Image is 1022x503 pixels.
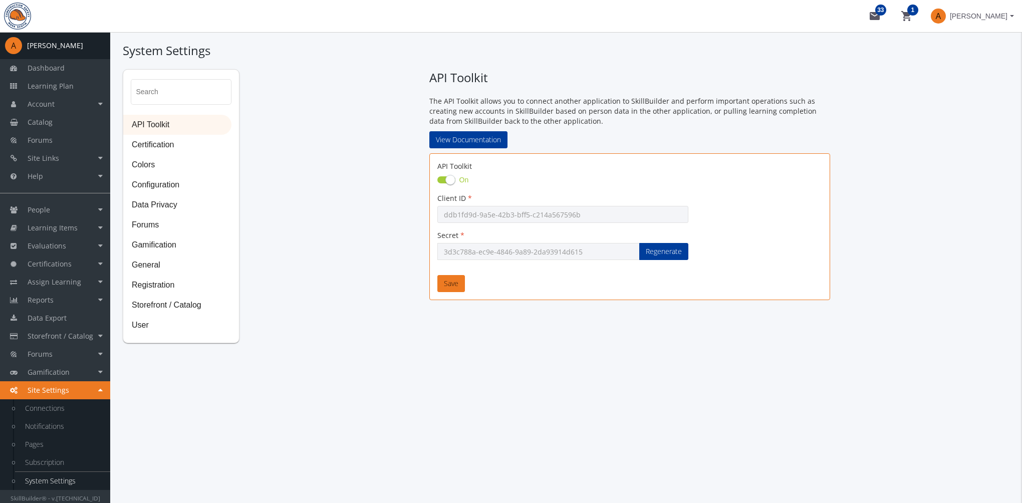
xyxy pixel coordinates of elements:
[950,7,1007,25] span: [PERSON_NAME]
[28,81,74,91] span: Learning Plan
[28,205,50,214] span: People
[15,417,110,435] a: Notifications
[124,316,231,336] span: User
[5,37,22,54] span: A
[124,195,231,215] span: Data Privacy
[429,131,507,148] a: View Documentation
[124,296,231,316] span: Storefront / Catalog
[437,275,465,292] button: Save
[124,276,231,296] span: Registration
[901,10,913,22] mat-icon: shopping_cart
[429,96,830,126] p: The API Toolkit allows you to connect another application to SkillBuilder and perform important o...
[437,193,472,203] label: Client ID
[28,135,53,145] span: Forums
[15,435,110,453] a: Pages
[124,175,231,195] span: Configuration
[28,313,67,323] span: Data Export
[28,349,53,359] span: Forums
[28,153,59,163] span: Site Links
[124,235,231,256] span: Gamification
[28,63,65,73] span: Dashboard
[15,453,110,471] a: Subscription
[28,241,66,250] span: Evaluations
[15,472,110,490] a: System Settings
[28,385,69,395] span: Site Settings
[124,135,231,155] span: Certification
[28,223,78,232] span: Learning Items
[28,331,93,341] span: Storefront / Catalog
[27,41,83,51] div: [PERSON_NAME]
[459,176,469,184] span: On
[639,243,688,260] button: Regenerate
[124,115,231,135] span: API Toolkit
[931,9,946,24] span: A
[15,399,110,417] a: Connections
[123,42,1009,59] h1: System Settings
[124,256,231,276] span: General
[28,277,81,287] span: Assign Learning
[28,259,72,269] span: Certifications
[28,99,55,109] span: Account
[28,367,70,377] span: Gamification
[124,155,231,175] span: Colors
[28,117,53,127] span: Catalog
[28,295,54,305] span: Reports
[11,494,100,502] small: SkillBuilder® - v.[TECHNICAL_ID]
[28,171,43,181] span: Help
[437,230,464,240] label: Secret
[429,69,830,86] h1: API Toolkit
[437,161,472,171] label: API Toolkit
[869,10,881,22] mat-icon: mail
[124,215,231,235] span: Forums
